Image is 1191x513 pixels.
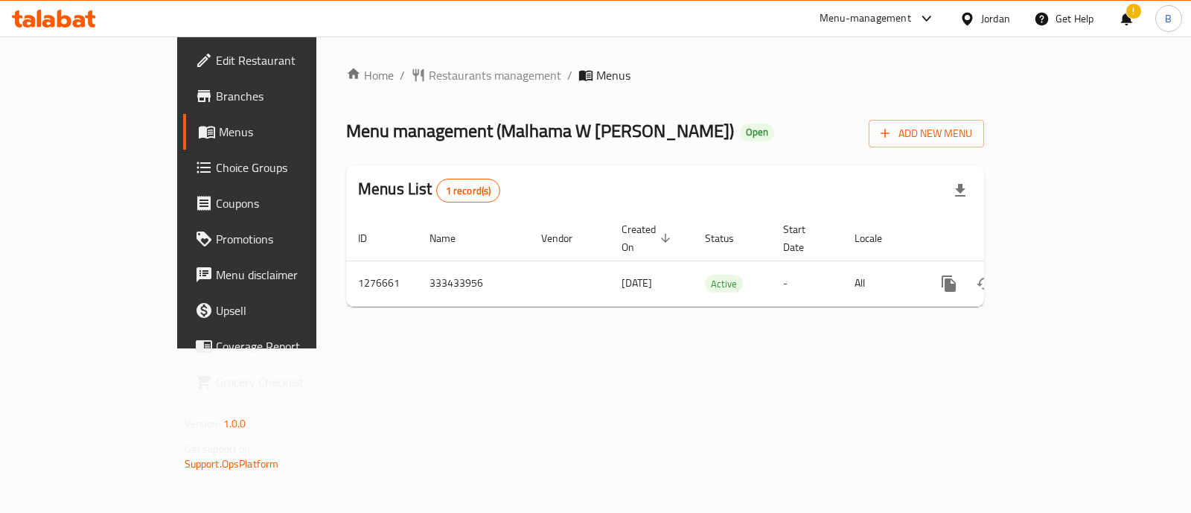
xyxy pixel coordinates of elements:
a: Branches [183,78,376,114]
td: 1276661 [346,261,418,306]
td: 333433956 [418,261,529,306]
td: All [843,261,919,306]
span: Coverage Report [216,337,364,355]
a: Coverage Report [183,328,376,364]
a: Grocery Checklist [183,364,376,400]
a: Menus [183,114,376,150]
span: Get support on: [185,439,253,459]
span: Choice Groups [216,159,364,176]
th: Actions [919,216,1086,261]
span: 1.0.0 [223,414,246,433]
button: more [931,266,967,302]
a: Edit Restaurant [183,42,376,78]
div: Export file [942,173,978,208]
span: Edit Restaurant [216,51,364,69]
h2: Menus List [358,178,500,203]
div: Menu-management [820,10,911,28]
nav: breadcrumb [346,66,984,84]
span: Start Date [783,220,825,256]
a: Restaurants management [411,66,561,84]
span: Open [740,126,774,138]
span: Name [430,229,475,247]
table: enhanced table [346,216,1086,307]
span: Vendor [541,229,592,247]
a: Promotions [183,221,376,257]
a: Choice Groups [183,150,376,185]
td: - [771,261,843,306]
span: Created On [622,220,675,256]
div: Jordan [981,10,1010,27]
span: Active [705,275,743,293]
a: Coupons [183,185,376,221]
div: Total records count [436,179,501,203]
span: ID [358,229,386,247]
a: Support.OpsPlatform [185,454,279,474]
span: B [1165,10,1172,27]
button: Add New Menu [869,120,984,147]
span: Add New Menu [881,124,972,143]
li: / [567,66,572,84]
span: 1 record(s) [437,184,500,198]
span: Upsell [216,302,364,319]
li: / [400,66,405,84]
span: Version: [185,414,221,433]
span: Promotions [216,230,364,248]
span: Menu disclaimer [216,266,364,284]
span: Menus [219,123,364,141]
span: Menu management ( Malhama W [PERSON_NAME] ) [346,114,734,147]
span: Menus [596,66,630,84]
span: Branches [216,87,364,105]
span: Grocery Checklist [216,373,364,391]
span: [DATE] [622,273,652,293]
a: Upsell [183,293,376,328]
span: Restaurants management [429,66,561,84]
span: Locale [855,229,901,247]
span: Status [705,229,753,247]
span: Coupons [216,194,364,212]
a: Menu disclaimer [183,257,376,293]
